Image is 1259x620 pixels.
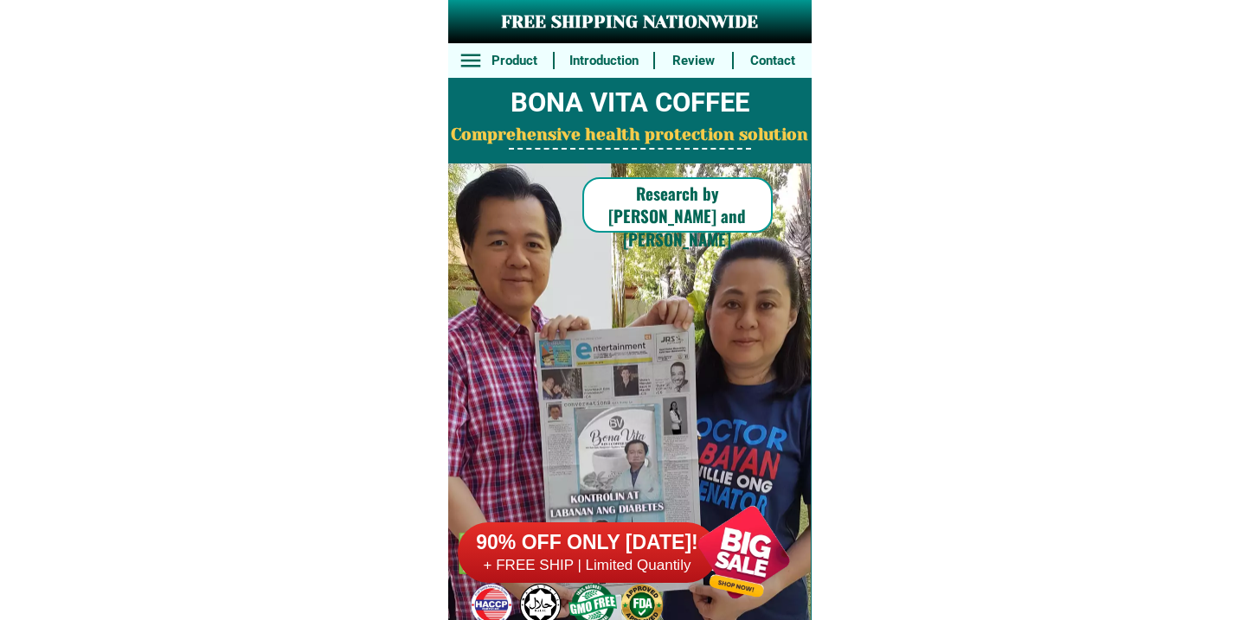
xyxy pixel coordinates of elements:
h6: Review [665,51,723,71]
h2: Comprehensive health protection solution [448,123,812,148]
h6: Introduction [563,51,644,71]
h3: FREE SHIPPING NATIONWIDE [448,10,812,35]
h2: BONA VITA COFFEE [448,83,812,124]
h6: Contact [743,51,802,71]
h6: + FREE SHIP | Limited Quantily [458,556,717,575]
h6: Research by [PERSON_NAME] and [PERSON_NAME] [582,182,773,251]
h6: Product [485,51,543,71]
h6: 90% OFF ONLY [DATE]! [458,530,717,556]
